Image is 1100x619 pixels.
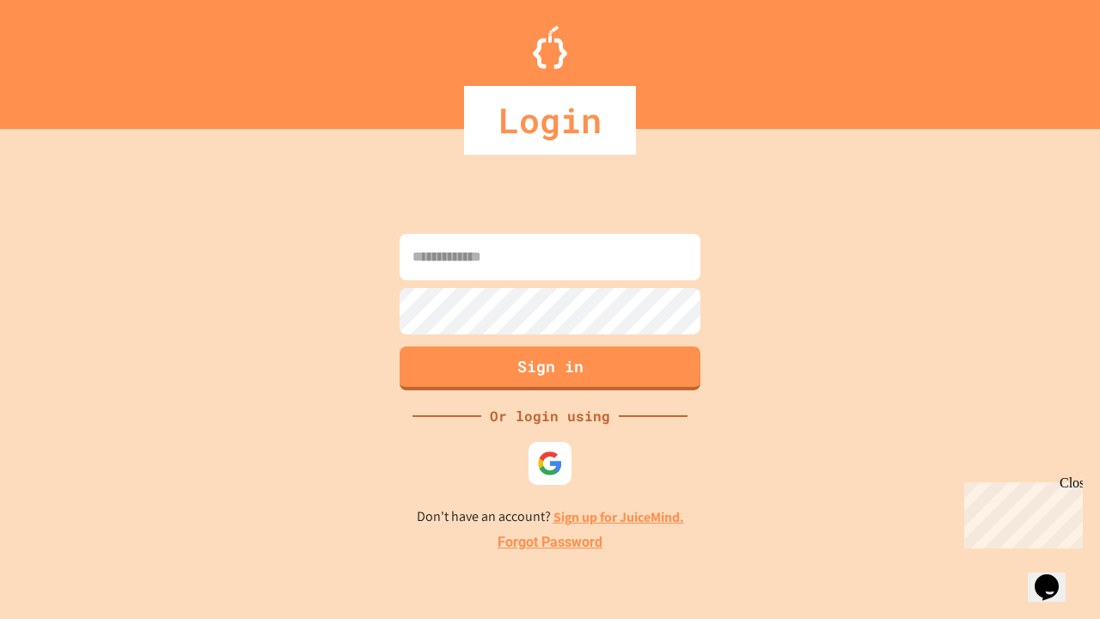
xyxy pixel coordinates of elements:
div: Or login using [481,406,619,426]
img: google-icon.svg [537,450,563,476]
p: Don't have an account? [417,506,684,528]
div: Chat with us now!Close [7,7,119,109]
iframe: chat widget [1028,550,1083,602]
a: Sign up for JuiceMind. [553,508,684,526]
img: Logo.svg [533,26,567,69]
button: Sign in [400,346,700,390]
div: Login [464,86,636,155]
iframe: chat widget [957,475,1083,549]
a: Forgot Password [498,532,602,553]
